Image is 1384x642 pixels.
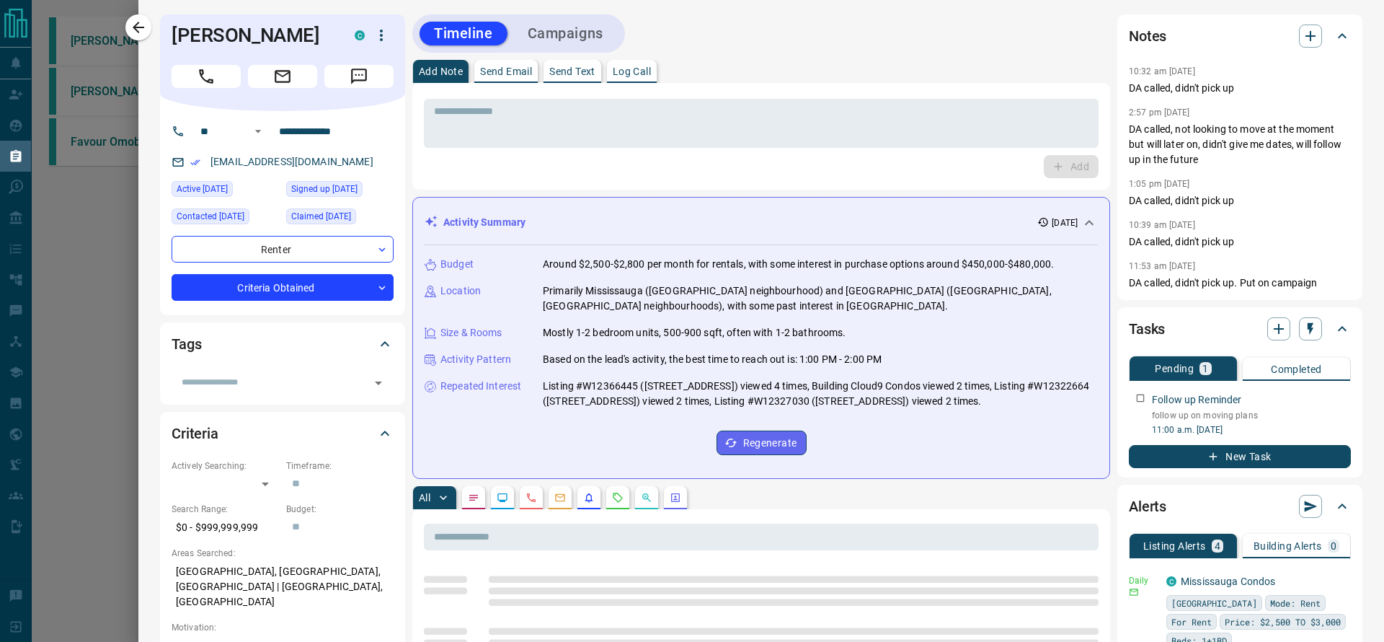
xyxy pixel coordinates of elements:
p: Listing #W12366445 ([STREET_ADDRESS]) viewed 4 times, Building Cloud9 Condos viewed 2 times, List... [543,379,1098,409]
h2: Alerts [1129,495,1166,518]
div: Tasks [1129,312,1351,346]
button: Timeline [420,22,507,45]
div: Criteria Obtained [172,274,394,301]
p: Search Range: [172,503,279,516]
svg: Listing Alerts [583,492,595,504]
svg: Agent Actions [670,492,681,504]
div: Renter [172,236,394,263]
p: Location [440,283,481,299]
p: DA called, didn't pick up [1129,234,1351,250]
button: Open [249,123,267,140]
a: [EMAIL_ADDRESS][DOMAIN_NAME] [210,156,373,167]
p: DA called, not looking to move at the moment but will later on, didn't give me dates, will follow... [1129,122,1351,167]
h2: Tags [172,333,201,356]
p: Activity Pattern [440,352,511,367]
svg: Email [1129,587,1139,597]
span: Contacted [DATE] [177,209,244,224]
p: 10:32 am [DATE] [1129,66,1195,76]
h2: Tasks [1129,317,1165,340]
div: Mon May 03 2021 [286,208,394,229]
svg: Lead Browsing Activity [497,492,508,504]
p: 0 [1331,541,1336,551]
p: All [419,493,430,503]
p: Primarily Mississauga ([GEOGRAPHIC_DATA] neighbourhood) and [GEOGRAPHIC_DATA] ([GEOGRAPHIC_DATA],... [543,283,1098,314]
svg: Calls [525,492,537,504]
div: Mon Oct 06 2025 [172,208,279,229]
p: Follow up Reminder [1152,392,1241,408]
a: Mississauga Condos [1181,576,1275,587]
div: Wed Sep 10 2025 [172,181,279,201]
p: 10:39 am [DATE] [1129,220,1195,230]
div: Criteria [172,416,394,451]
svg: Email Verified [190,157,200,167]
span: Signed up [DATE] [291,182,358,196]
div: Fri Apr 30 2021 [286,181,394,201]
div: Tags [172,327,394,361]
span: Message [324,65,394,88]
p: Send Text [549,66,595,76]
div: Notes [1129,19,1351,53]
span: Mode: Rent [1270,596,1321,610]
p: Repeated Interest [440,379,521,394]
p: Budget: [286,503,394,516]
p: 11:00 a.m. [DATE] [1152,423,1351,436]
p: [DATE] [1052,216,1078,229]
h2: Criteria [172,422,218,445]
p: Timeframe: [286,459,394,472]
p: Around $2,500-$2,800 per month for rentals, with some interest in purchase options around $450,00... [543,257,1054,272]
p: follow up on moving plans [1152,409,1351,422]
p: DA called, didn't pick up. Put on campaign [1129,276,1351,291]
p: 4 [1215,541,1220,551]
p: Completed [1271,364,1322,374]
h1: [PERSON_NAME] [172,24,333,47]
p: Activity Summary [443,215,525,230]
p: Motivation: [172,621,394,634]
svg: Requests [612,492,624,504]
h2: Notes [1129,25,1166,48]
p: 11:53 am [DATE] [1129,261,1195,271]
span: [GEOGRAPHIC_DATA] [1171,596,1257,610]
div: condos.ca [1166,576,1176,586]
p: Log Call [613,66,651,76]
svg: Opportunities [641,492,652,504]
p: 1:05 pm [DATE] [1129,179,1190,189]
p: Daily [1129,574,1158,587]
span: Email [248,65,317,88]
svg: Emails [554,492,566,504]
p: Based on the lead's activity, the best time to reach out is: 1:00 PM - 2:00 PM [543,352,882,367]
button: Regenerate [717,431,807,455]
span: Active [DATE] [177,182,228,196]
p: Listing Alerts [1143,541,1206,551]
div: Activity Summary[DATE] [425,209,1098,236]
p: DA called, didn't pick up [1129,81,1351,96]
div: condos.ca [355,30,365,40]
span: Call [172,65,241,88]
p: 2:57 pm [DATE] [1129,107,1190,118]
p: Pending [1155,364,1194,374]
button: Open [368,373,389,393]
p: Add Note [419,66,463,76]
button: New Task [1129,445,1351,468]
p: Size & Rooms [440,325,502,340]
span: Price: $2,500 TO $3,000 [1225,615,1341,629]
svg: Notes [468,492,479,504]
p: $0 - $999,999,999 [172,516,279,540]
p: 1 [1202,364,1208,374]
p: DA called, didn't pick up [1129,193,1351,208]
div: Alerts [1129,489,1351,524]
span: Claimed [DATE] [291,209,351,224]
p: Areas Searched: [172,547,394,560]
p: Actively Searching: [172,459,279,472]
button: Campaigns [513,22,618,45]
p: Building Alerts [1254,541,1322,551]
span: For Rent [1171,615,1212,629]
p: Budget [440,257,474,272]
p: Send Email [480,66,532,76]
p: [GEOGRAPHIC_DATA], [GEOGRAPHIC_DATA], [GEOGRAPHIC_DATA] | [GEOGRAPHIC_DATA], [GEOGRAPHIC_DATA] [172,560,394,614]
p: Mostly 1-2 bedroom units, 500-900 sqft, often with 1-2 bathrooms. [543,325,846,340]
